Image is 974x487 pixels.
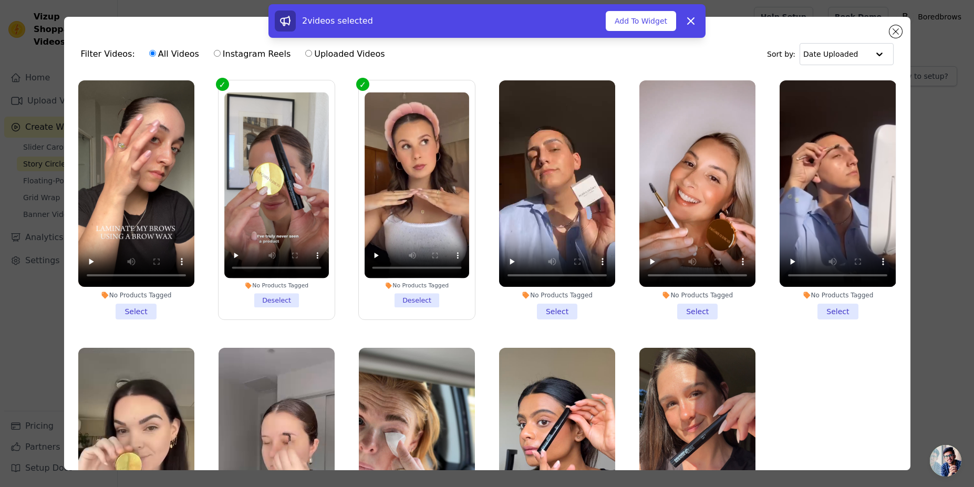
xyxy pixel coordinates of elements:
[81,42,391,66] div: Filter Videos:
[780,291,896,299] div: No Products Tagged
[606,11,676,31] button: Add To Widget
[302,16,373,26] span: 2 videos selected
[78,291,194,299] div: No Products Tagged
[224,282,329,289] div: No Products Tagged
[365,282,469,289] div: No Products Tagged
[305,47,385,61] label: Uploaded Videos
[499,291,615,299] div: No Products Tagged
[930,445,961,476] div: Open chat
[213,47,291,61] label: Instagram Reels
[149,47,200,61] label: All Videos
[639,291,755,299] div: No Products Tagged
[767,43,894,65] div: Sort by:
